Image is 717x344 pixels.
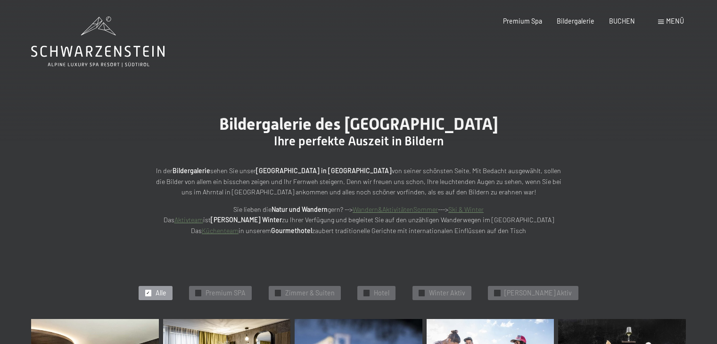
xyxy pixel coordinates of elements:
[272,205,328,213] strong: Natur und Wandern
[174,216,203,224] a: Aktivteam
[448,205,484,213] a: Ski & Winter
[495,290,499,296] span: ✓
[202,227,239,235] a: Küchenteam
[197,290,200,296] span: ✓
[271,227,312,235] strong: Gourmethotel
[666,17,684,25] span: Menü
[211,216,282,224] strong: [PERSON_NAME] Winter
[146,290,150,296] span: ✓
[374,288,389,298] span: Hotel
[504,288,572,298] span: [PERSON_NAME] Aktiv
[420,290,423,296] span: ✓
[353,205,438,213] a: Wandern&AktivitätenSommer
[151,166,566,198] p: In der sehen Sie unser von seiner schönsten Seite. Mit Bedacht ausgewählt, sollen die Bilder von ...
[151,204,566,236] p: Sie lieben die gern? --> ---> Das ist zu Ihrer Verfügung und begleitet Sie auf den unzähligen Wan...
[173,167,210,175] strong: Bildergalerie
[429,288,465,298] span: Winter Aktiv
[557,17,594,25] a: Bildergalerie
[285,288,335,298] span: Zimmer & Suiten
[219,114,498,134] span: Bildergalerie des [GEOGRAPHIC_DATA]
[609,17,635,25] a: BUCHEN
[503,17,542,25] a: Premium Spa
[274,134,444,148] span: Ihre perfekte Auszeit in Bildern
[206,288,246,298] span: Premium SPA
[156,288,166,298] span: Alle
[276,290,280,296] span: ✓
[365,290,369,296] span: ✓
[256,167,392,175] strong: [GEOGRAPHIC_DATA] in [GEOGRAPHIC_DATA]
